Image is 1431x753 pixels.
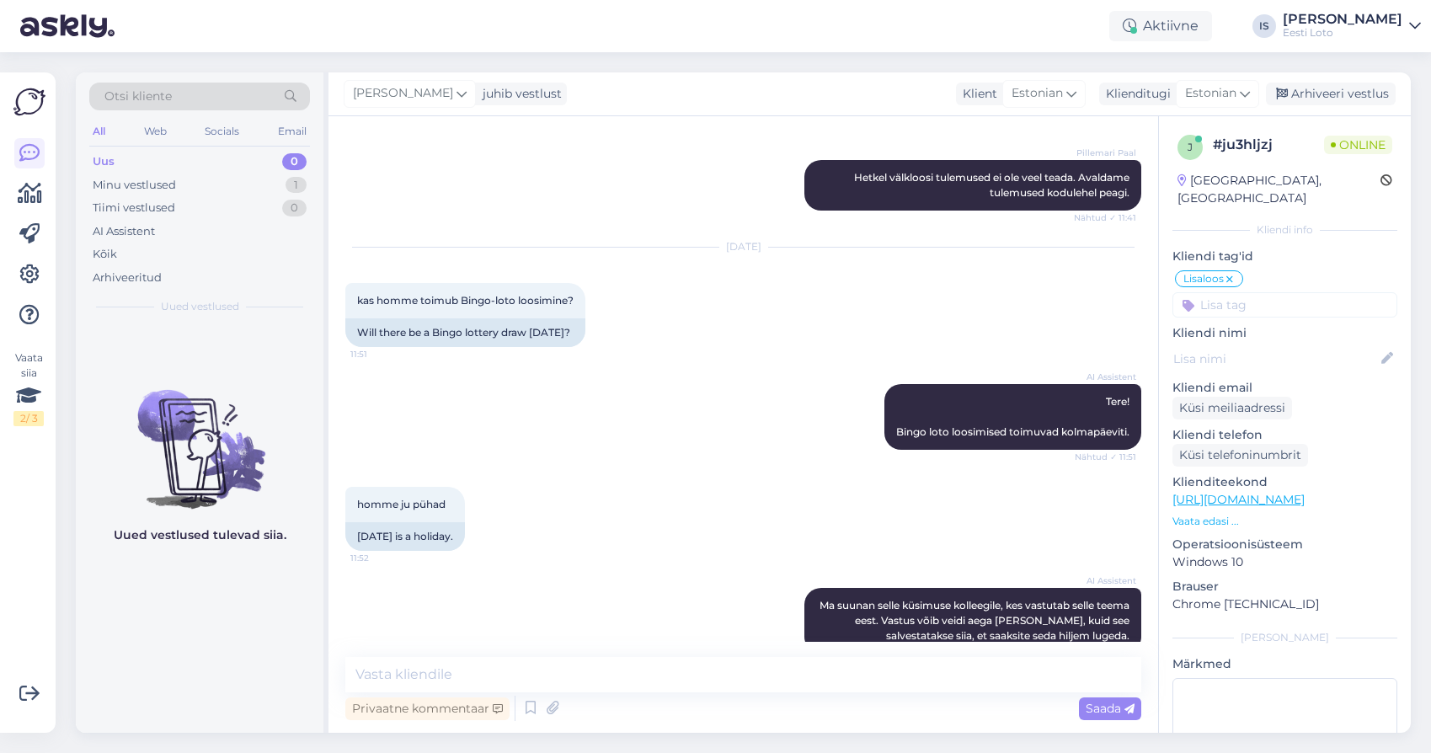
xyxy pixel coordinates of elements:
[1172,426,1397,444] p: Kliendi telefon
[141,120,170,142] div: Web
[1073,211,1136,224] span: Nähtud ✓ 11:41
[161,299,239,314] span: Uued vestlused
[1172,324,1397,342] p: Kliendi nimi
[1012,84,1063,103] span: Estonian
[1324,136,1392,154] span: Online
[1172,630,1397,645] div: [PERSON_NAME]
[820,599,1132,642] span: Ma suunan selle küsimuse kolleegile, kes vastutab selle teema eest. Vastus võib veidi aega [PERSO...
[93,200,175,216] div: Tiimi vestlused
[1283,13,1402,26] div: [PERSON_NAME]
[1172,444,1308,467] div: Küsi telefoninumbrit
[956,85,997,103] div: Klient
[1073,147,1136,159] span: Pillemari Paal
[1172,473,1397,491] p: Klienditeekond
[1266,83,1396,105] div: Arhiveeri vestlus
[1172,248,1397,265] p: Kliendi tag'id
[1185,84,1236,103] span: Estonian
[1172,292,1397,318] input: Lisa tag
[89,120,109,142] div: All
[1213,135,1324,155] div: # ju3hljzj
[282,153,307,170] div: 0
[1172,595,1397,613] p: Chrome [TECHNICAL_ID]
[201,120,243,142] div: Socials
[286,177,307,194] div: 1
[1172,578,1397,595] p: Brauser
[275,120,310,142] div: Email
[1086,701,1135,716] span: Saada
[13,86,45,118] img: Askly Logo
[1188,141,1193,153] span: j
[353,84,453,103] span: [PERSON_NAME]
[1177,172,1380,207] div: [GEOGRAPHIC_DATA], [GEOGRAPHIC_DATA]
[345,697,510,720] div: Privaatne kommentaar
[1073,371,1136,383] span: AI Assistent
[1073,574,1136,587] span: AI Assistent
[357,294,574,307] span: kas homme toimub Bingo-loto loosimine?
[1172,492,1305,507] a: [URL][DOMAIN_NAME]
[1172,514,1397,529] p: Vaata edasi ...
[350,552,414,564] span: 11:52
[1172,222,1397,238] div: Kliendi info
[1173,350,1378,368] input: Lisa nimi
[1172,397,1292,419] div: Küsi meiliaadressi
[1073,451,1136,463] span: Nähtud ✓ 11:51
[1109,11,1212,41] div: Aktiivne
[357,498,446,510] span: homme ju pühad
[1283,26,1402,40] div: Eesti Loto
[93,270,162,286] div: Arhiveeritud
[93,153,115,170] div: Uus
[282,200,307,216] div: 0
[476,85,562,103] div: juhib vestlust
[13,411,44,426] div: 2 / 3
[345,239,1141,254] div: [DATE]
[1172,655,1397,673] p: Märkmed
[1172,536,1397,553] p: Operatsioonisüsteem
[93,223,155,240] div: AI Assistent
[1099,85,1171,103] div: Klienditugi
[1172,379,1397,397] p: Kliendi email
[1252,14,1276,38] div: IS
[1283,13,1421,40] a: [PERSON_NAME]Eesti Loto
[114,526,286,544] p: Uued vestlused tulevad siia.
[93,177,176,194] div: Minu vestlused
[104,88,172,105] span: Otsi kliente
[345,318,585,347] div: Will there be a Bingo lottery draw [DATE]?
[1172,553,1397,571] p: Windows 10
[76,360,323,511] img: No chats
[13,350,44,426] div: Vaata siia
[350,348,414,360] span: 11:51
[1183,274,1224,284] span: Lisaloos
[93,246,117,263] div: Kõik
[345,522,465,551] div: [DATE] is a holiday.
[854,171,1132,199] span: Hetkel välkloosi tulemused ei ole veel teada. Avaldame tulemused kodulehel peagi.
